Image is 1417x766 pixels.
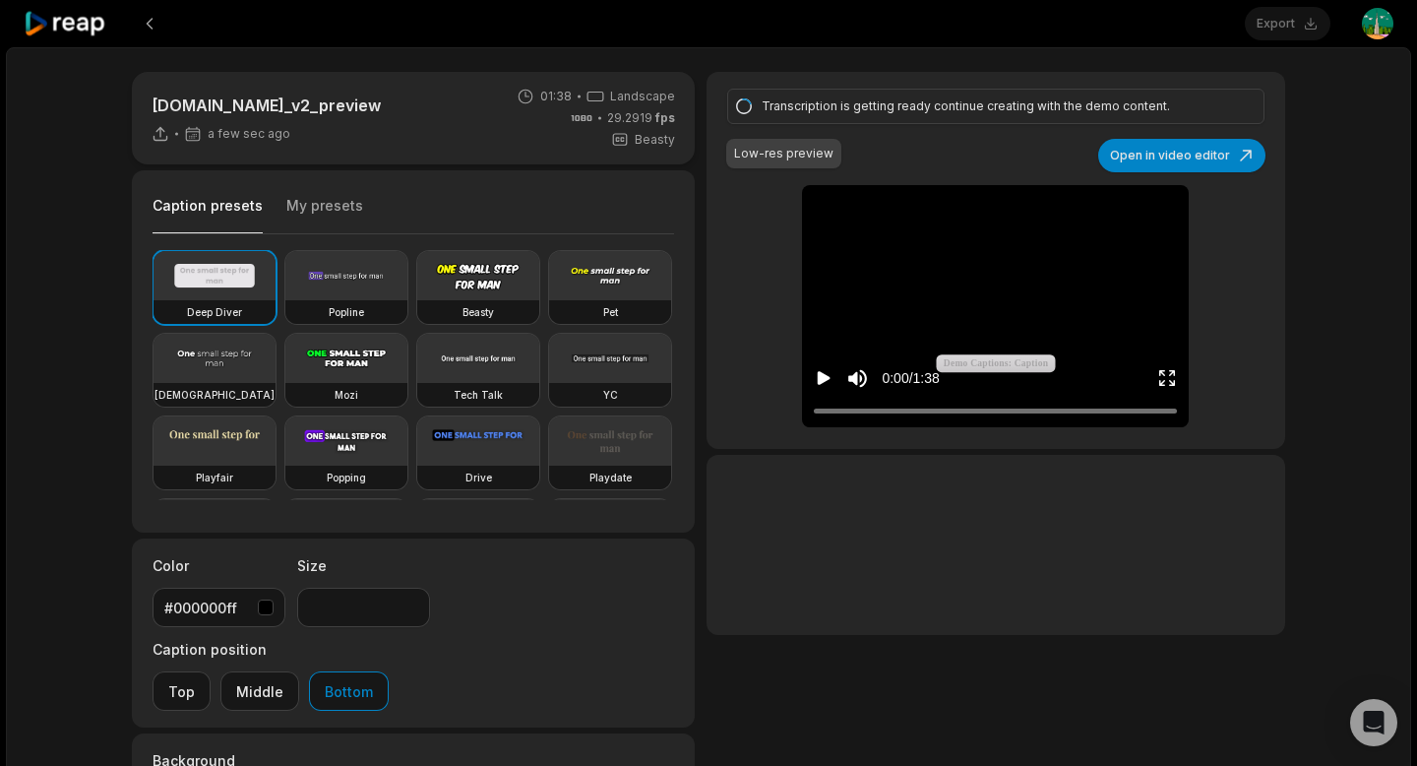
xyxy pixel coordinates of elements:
[153,196,263,234] button: Caption presets
[762,97,1224,115] div: Transcription is getting ready continue creating with the demo content.
[154,387,275,403] h3: [DEMOGRAPHIC_DATA]
[607,109,675,127] span: 29.2919
[152,94,381,117] p: [DOMAIN_NAME]_v2_preview
[635,131,675,149] span: Beasty
[462,304,494,320] h3: Beasty
[208,126,290,142] span: a few sec ago
[603,304,618,320] h3: Pet
[327,470,366,485] h3: Popping
[164,598,250,618] div: #000000ff
[1157,360,1177,397] button: Enter Fullscreen
[610,88,675,105] span: Landscape
[655,110,675,125] span: fps
[329,304,364,320] h3: Popline
[454,387,503,403] h3: Tech Talk
[465,470,492,485] h3: Drive
[335,387,358,403] h3: Mozi
[1098,139,1265,172] button: Open in video editor
[882,368,939,389] div: 0:00 / 1:38
[734,145,833,162] div: Low-res preview
[153,639,389,660] label: Caption position
[220,671,299,711] button: Middle
[153,555,285,576] label: Color
[153,671,211,711] button: Top
[1350,699,1397,746] div: Open Intercom Messenger
[286,196,363,233] button: My presets
[196,470,233,485] h3: Playfair
[540,88,572,105] span: 01:38
[589,470,632,485] h3: Playdate
[297,555,430,576] label: Size
[153,588,285,627] button: #000000ff
[845,366,870,391] button: Mute sound
[187,304,242,320] h3: Deep Diver
[309,671,389,711] button: Bottom
[603,387,618,403] h3: YC
[814,360,833,397] button: Play video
